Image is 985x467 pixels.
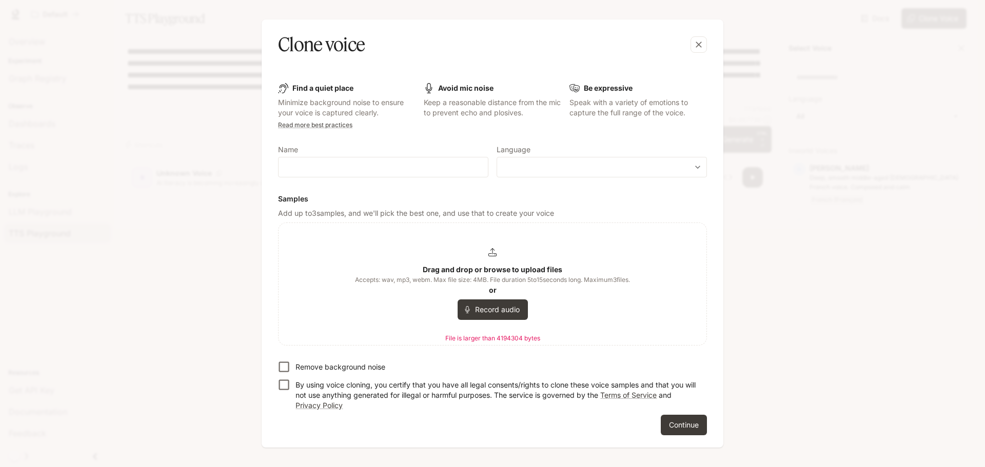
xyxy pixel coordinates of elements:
[292,84,353,92] b: Find a quiet place
[278,208,707,218] p: Add up to 3 samples, and we'll pick the best one, and use that to create your voice
[278,146,298,153] p: Name
[569,97,707,118] p: Speak with a variety of emotions to capture the full range of the voice.
[600,391,657,399] a: Terms of Service
[489,286,497,294] b: or
[278,121,352,129] a: Read more best practices
[661,415,707,435] button: Continue
[497,162,706,172] div: ​
[295,380,699,411] p: By using voice cloning, you certify that you have all legal consents/rights to clone these voice ...
[278,32,365,57] h5: Clone voice
[295,401,343,410] a: Privacy Policy
[438,84,494,92] b: Avoid mic noise
[295,362,385,372] p: Remove background noise
[458,299,528,320] button: Record audio
[355,275,630,285] span: Accepts: wav, mp3, webm. Max file size: 4MB. File duration 5 to 15 seconds long. Maximum 3 files.
[278,194,707,204] h6: Samples
[423,265,562,274] b: Drag and drop or browse to upload files
[497,146,530,153] p: Language
[278,97,416,118] p: Minimize background noise to ensure your voice is captured clearly.
[424,97,561,118] p: Keep a reasonable distance from the mic to prevent echo and plosives.
[584,84,633,92] b: Be expressive
[445,334,540,343] p: File is larger than 4194304 bytes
